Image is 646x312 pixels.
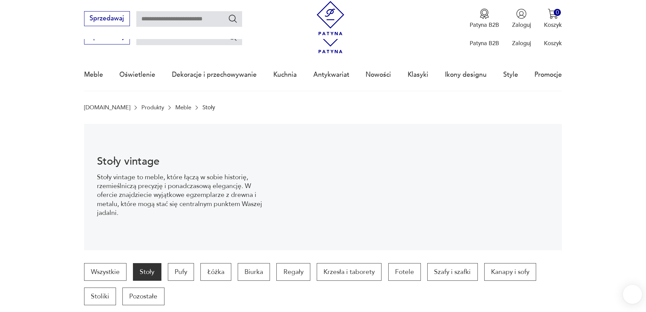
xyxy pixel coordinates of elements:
[470,8,499,29] button: Patyna B2B
[133,263,161,281] a: Stoły
[544,21,562,29] p: Koszyk
[427,263,477,281] a: Szafy i szafki
[445,59,487,90] a: Ikony designu
[228,14,238,23] button: Szukaj
[200,263,231,281] a: Łóżka
[172,59,257,90] a: Dekoracje i przechowywanie
[276,263,310,281] a: Regały
[122,288,164,305] a: Pozostałe
[84,16,130,22] a: Sprzedawaj
[534,59,562,90] a: Promocje
[175,104,191,111] a: Meble
[512,39,531,47] p: Zaloguj
[84,288,116,305] a: Stoliki
[313,59,349,90] a: Antykwariat
[516,8,527,19] img: Ikonka użytkownika
[119,59,155,90] a: Oświetlenie
[544,39,562,47] p: Koszyk
[97,173,262,218] p: Stoły vintage to meble, które łączą w sobie historię, rzemieślniczą precyzję i ponadczasową elega...
[548,8,558,19] img: Ikona koszyka
[84,35,130,40] a: Sprzedawaj
[503,59,518,90] a: Style
[408,59,428,90] a: Klasyki
[238,263,270,281] a: Biurka
[544,8,562,29] button: 0Koszyk
[317,263,381,281] a: Krzesła i taborety
[84,104,130,111] a: [DOMAIN_NAME]
[512,21,531,29] p: Zaloguj
[273,59,297,90] a: Kuchnia
[313,1,348,35] img: Patyna - sklep z meblami i dekoracjami vintage
[84,11,130,26] button: Sprzedawaj
[366,59,391,90] a: Nowości
[228,32,238,42] button: Szukaj
[470,21,499,29] p: Patyna B2B
[512,8,531,29] button: Zaloguj
[470,39,499,47] p: Patyna B2B
[84,263,126,281] a: Wszystkie
[202,104,215,111] p: Stoły
[84,59,103,90] a: Meble
[623,285,642,304] iframe: Smartsupp widget button
[97,157,262,166] h1: Stoły vintage
[141,104,164,111] a: Produkty
[168,263,194,281] a: Pufy
[470,8,499,29] a: Ikona medaluPatyna B2B
[554,9,561,16] div: 0
[484,263,536,281] a: Kanapy i sofy
[479,8,490,19] img: Ikona medalu
[388,263,421,281] a: Fotele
